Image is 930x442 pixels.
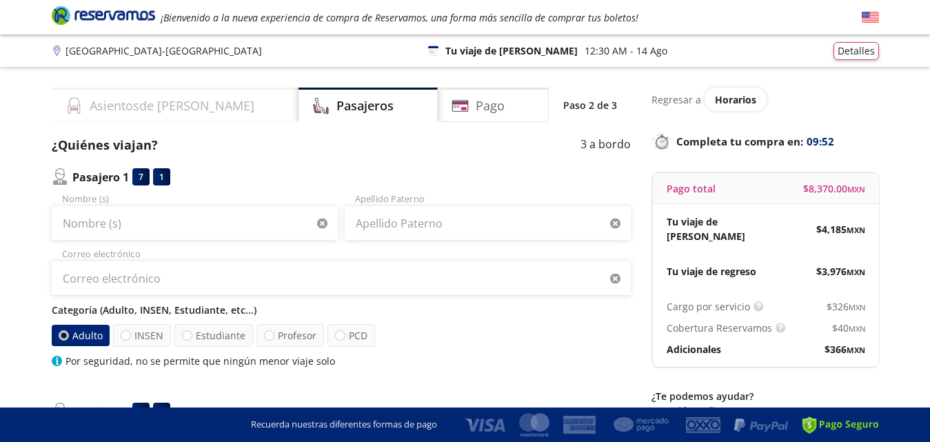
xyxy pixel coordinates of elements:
[90,97,254,115] h4: Asientos de [PERSON_NAME]
[816,264,865,279] span: $ 3,976
[327,324,375,347] label: PCD
[651,132,879,151] p: Completa tu compra en :
[336,97,394,115] h4: Pasajeros
[345,206,631,241] input: Apellido Paterno
[153,168,170,185] div: 1
[667,214,766,243] p: Tu viaje de [PERSON_NAME]
[65,354,335,368] p: Por seguridad, no se permite que ningún menor viaje solo
[833,42,879,60] button: Detalles
[153,403,170,420] div: 4
[585,43,667,58] p: 12:30 AM - 14 Ago
[52,303,631,317] p: Categoría (Adulto, INSEN, Estudiante, etc...)
[251,418,437,432] p: Recuerda nuestras diferentes formas de pago
[52,261,631,296] input: Correo electrónico
[52,136,158,154] p: ¿Quiénes viajan?
[52,5,155,30] a: Brand Logo
[256,324,324,347] label: Profesor
[816,222,865,237] span: $ 4,185
[651,389,879,403] p: ¿Te podemos ayudar?
[803,181,865,196] span: $ 8,370.00
[174,324,253,347] label: Estudiante
[72,403,129,420] p: Pasajero 2
[651,88,879,111] div: Regresar a ver horarios
[847,225,865,235] small: MXN
[476,97,505,115] h4: Pago
[667,264,756,279] p: Tu viaje de regreso
[847,345,865,355] small: MXN
[651,92,701,107] p: Regresar a
[849,323,865,334] small: MXN
[807,134,834,150] span: 09:52
[667,321,772,335] p: Cobertura Reservamos
[52,5,155,26] i: Brand Logo
[849,302,865,312] small: MXN
[52,325,110,346] label: Adulto
[825,342,865,356] span: $ 366
[847,184,865,194] small: MXN
[580,136,631,154] p: 3 a bordo
[132,403,150,420] div: 5
[563,98,617,112] p: Paso 2 de 3
[847,267,865,277] small: MXN
[445,43,578,58] p: Tu viaje de [PERSON_NAME]
[862,9,879,26] button: English
[72,169,129,185] p: Pasajero 1
[52,206,338,241] input: Nombre (s)
[651,403,879,418] p: Atención a clientes
[667,299,750,314] p: Cargo por servicio
[132,168,150,185] div: 7
[65,43,262,58] p: [GEOGRAPHIC_DATA] - [GEOGRAPHIC_DATA]
[832,321,865,335] span: $ 40
[667,342,721,356] p: Adicionales
[667,181,716,196] p: Pago total
[715,93,756,106] span: Horarios
[161,11,638,24] em: ¡Bienvenido a la nueva experiencia de compra de Reservamos, una forma más sencilla de comprar tus...
[113,324,171,347] label: INSEN
[827,299,865,314] span: $ 326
